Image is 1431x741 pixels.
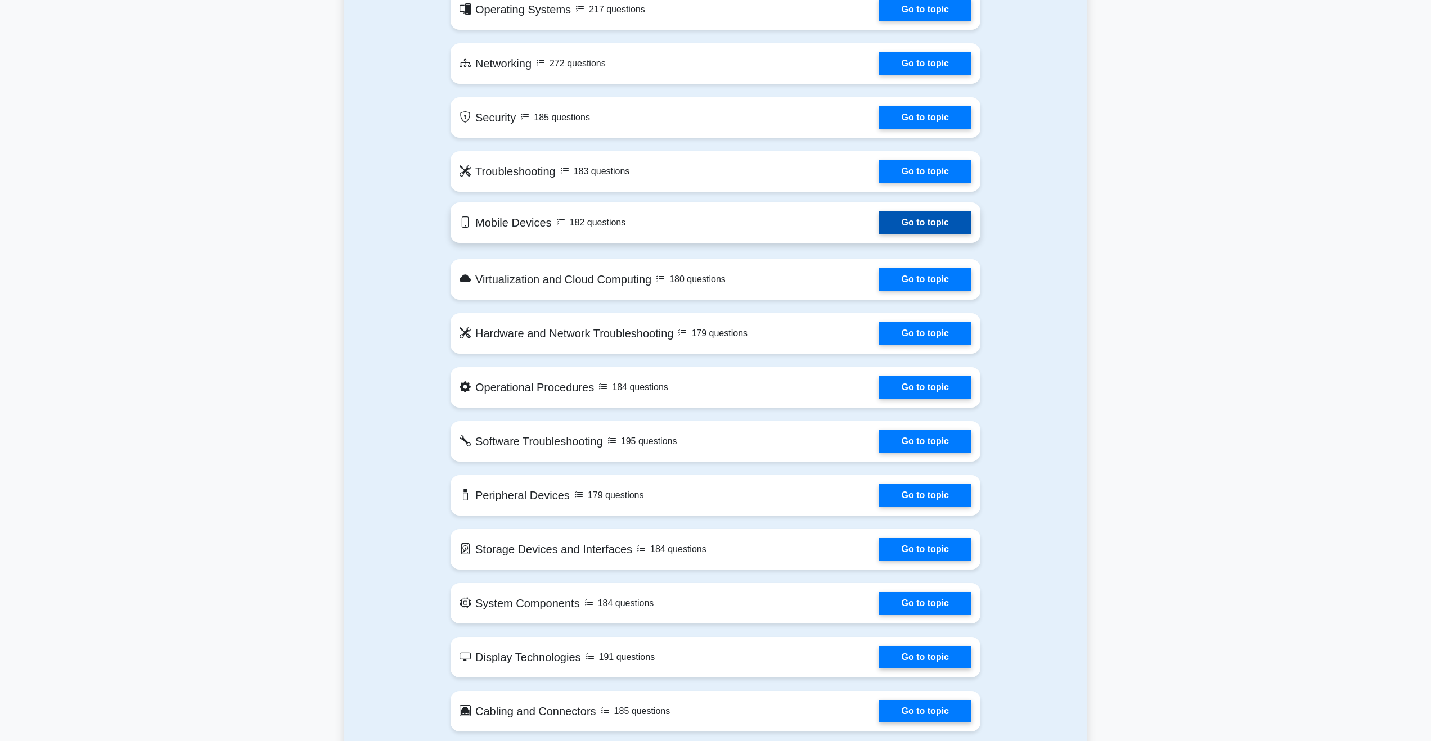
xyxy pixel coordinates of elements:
[879,322,971,345] a: Go to topic
[879,430,971,453] a: Go to topic
[879,484,971,507] a: Go to topic
[879,106,971,129] a: Go to topic
[879,268,971,291] a: Go to topic
[879,376,971,399] a: Go to topic
[879,538,971,561] a: Go to topic
[879,646,971,668] a: Go to topic
[879,52,971,75] a: Go to topic
[879,211,971,234] a: Go to topic
[879,700,971,722] a: Go to topic
[879,160,971,183] a: Go to topic
[879,592,971,615] a: Go to topic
